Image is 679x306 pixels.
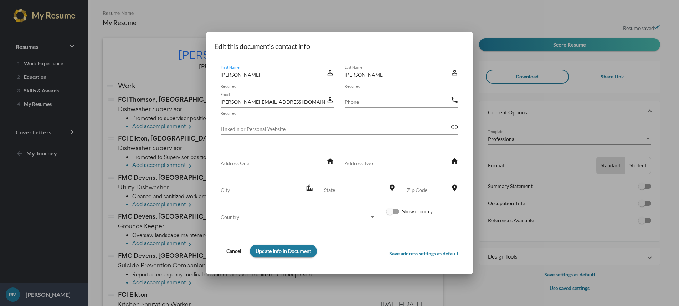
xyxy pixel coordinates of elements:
[345,159,450,167] input: Address Two
[451,157,458,165] mat-icon: home
[221,125,451,133] input: LinkedIn or Personal Website
[221,83,236,90] mat-hint: Required
[221,213,376,221] mat-select: Country
[221,213,369,221] span: Country
[451,184,458,192] mat-icon: location_on
[326,96,334,104] mat-icon: perm_identity
[305,184,313,192] mat-icon: location_city
[221,71,326,78] input: First Name
[389,249,458,258] p: Save address settings as default
[451,123,458,131] mat-icon: link
[388,184,396,192] mat-icon: location_on
[345,83,360,90] mat-hint: Required
[221,245,247,257] button: Cancel
[221,186,305,194] input: City
[250,245,317,257] button: Update Info in Document
[256,248,311,254] span: Update Info in Document
[451,96,458,104] mat-icon: phone
[221,159,326,167] input: Address One
[451,68,458,77] mat-icon: perm_identity
[214,40,464,52] h1: Edit this document's contact info
[402,207,433,216] span: Show country
[345,71,450,78] input: Last Name
[221,110,236,117] mat-hint: Required
[407,186,451,194] input: Zip Code
[226,248,241,254] span: Cancel
[326,157,334,165] mat-icon: home
[221,98,326,106] input: Email
[324,186,388,194] input: State
[345,98,450,106] input: Phone
[326,68,334,77] mat-icon: perm_identity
